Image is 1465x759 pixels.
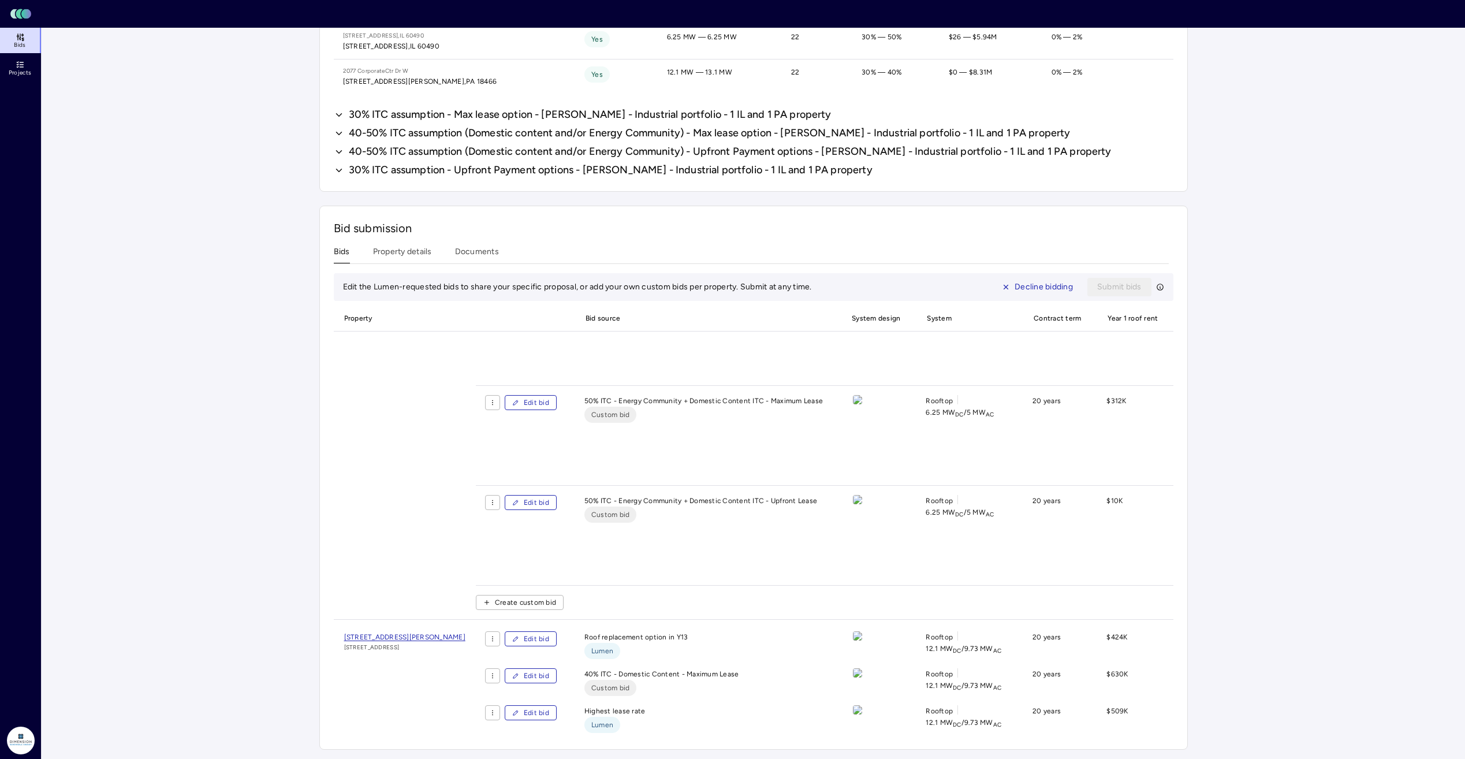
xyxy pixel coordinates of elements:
button: Documents [455,245,499,263]
span: Yes [591,69,603,80]
div: 20 years [1023,395,1088,476]
div: 20 years [1023,495,1088,576]
span: Year 1 roof rent [1097,306,1165,331]
img: view [853,631,862,641]
td: 0% — 2% [1042,59,1173,94]
span: Edit bid [524,670,549,682]
td: 22 [782,59,853,94]
sub: DC [953,647,961,654]
span: Rooftop [926,495,953,507]
span: 12.1 MW / 9.73 MW [926,717,1001,728]
span: System [916,306,1014,331]
td: 6.25 MW — 6.25 MW [658,24,782,59]
button: Edit bid [505,495,557,510]
span: Edit the Lumen-requested bids to share your specific proposal, or add your own custom bids per pr... [343,282,812,292]
span: Edit bid [524,397,549,408]
div: 2077 Corporate [343,66,385,76]
span: 6.25 MW / 5 MW [926,407,994,418]
div: 20 years [1023,631,1088,659]
span: Decline bidding [1015,281,1073,293]
span: Submit bids [1097,281,1142,293]
div: Highest lease rate [575,705,832,733]
div: $509K [1097,705,1165,733]
div: 50% ITC - Energy Community + Domestic Content ITC - Maximum Lease [575,395,832,476]
span: 12.1 MW / 9.73 MW [926,680,1001,691]
td: $26 — $5.94M [940,24,1042,59]
span: [STREET_ADDRESS][PERSON_NAME] [344,633,465,641]
span: 30% ITC assumption - Upfront Payment options - [PERSON_NAME] - Industrial portfolio - 1 IL and 1 ... [349,163,873,177]
span: System design [841,306,907,331]
button: Edit bid [505,395,557,410]
img: Dimension Energy [7,727,35,754]
div: $630K [1097,668,1165,696]
span: Yes [591,34,603,45]
a: Edit bid [505,631,557,646]
div: $424K [1097,631,1165,659]
div: Ctr Dr W [385,66,408,76]
span: Rooftop [926,705,953,717]
span: Edit bid [524,707,549,719]
a: [STREET_ADDRESS][PERSON_NAME] [344,631,465,643]
button: Create custom bid [476,595,564,610]
div: $10K [1097,495,1165,576]
span: 6.25 MW / 5 MW [926,507,994,518]
sub: AC [993,684,1002,691]
span: Contract term [1023,306,1088,331]
div: 20 years [1023,295,1088,376]
sub: AC [986,411,994,418]
div: PA 18466 [466,76,497,87]
button: Edit bid [505,705,557,720]
div: IL 60490 [410,40,439,52]
div: Roof replacement option in Y13 [575,631,832,659]
span: Lumen [591,719,613,731]
div: 40% ITC - Energy Community - Upfront Lease [575,295,832,376]
span: Edit bid [524,497,549,508]
span: Rooftop [926,668,953,680]
button: 40-50% ITC assumption (Domestic content and/or Energy Community) - Max lease option - [PERSON_NAM... [334,127,1071,140]
div: $312K [1097,395,1165,476]
button: Submit bids [1087,278,1151,296]
button: 40-50% ITC assumption (Domestic content and/or Energy Community) - Upfront Payment options - [PER... [334,145,1112,159]
button: Bids [334,245,350,263]
img: view [853,668,862,678]
sub: DC [955,411,964,418]
button: Edit bid [505,668,557,683]
span: Bids [14,42,25,49]
span: Create custom bid [495,597,556,608]
button: 30% ITC assumption - Upfront Payment options - [PERSON_NAME] - Industrial portfolio - 1 IL and 1 ... [334,163,873,177]
button: Decline bidding [992,278,1083,296]
span: Bid source [575,306,832,331]
span: Projects [9,69,31,76]
div: $10K [1097,295,1165,376]
span: Custom bid [591,509,630,520]
button: Property details [373,245,432,263]
span: Edit bid [524,633,549,645]
div: 20 years [1023,705,1088,733]
img: view [853,395,862,404]
div: 50% ITC - Energy Community + Domestic Content ITC - Upfront Lease [575,495,832,576]
td: 22 [782,24,853,59]
div: IL 60490 [400,31,424,40]
td: 12.1 MW — 13.1 MW [658,59,782,94]
div: 40% ITC - Domestic Content - Maximum Lease [575,668,832,696]
td: 30% — 40% [852,59,939,94]
td: 0% — 2% [1042,24,1173,59]
sub: DC [953,721,961,728]
td: 30% — 50% [852,24,939,59]
button: 30% ITC assumption - Max lease option - [PERSON_NAME] - Industrial portfolio - 1 IL and 1 PA prop... [334,108,832,122]
img: view [853,495,862,504]
span: [STREET_ADDRESS] [344,643,465,652]
span: Lumen [591,645,613,657]
span: Property [334,306,467,331]
span: 40-50% ITC assumption (Domestic content and/or Energy Community) - Upfront Payment options - [PER... [349,145,1112,159]
sub: AC [993,721,1002,728]
sub: AC [993,647,1002,654]
img: view [853,705,862,715]
span: 40-50% ITC assumption (Domestic content and/or Energy Community) - Max lease option - [PERSON_NAM... [349,127,1071,140]
sub: DC [955,511,964,518]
